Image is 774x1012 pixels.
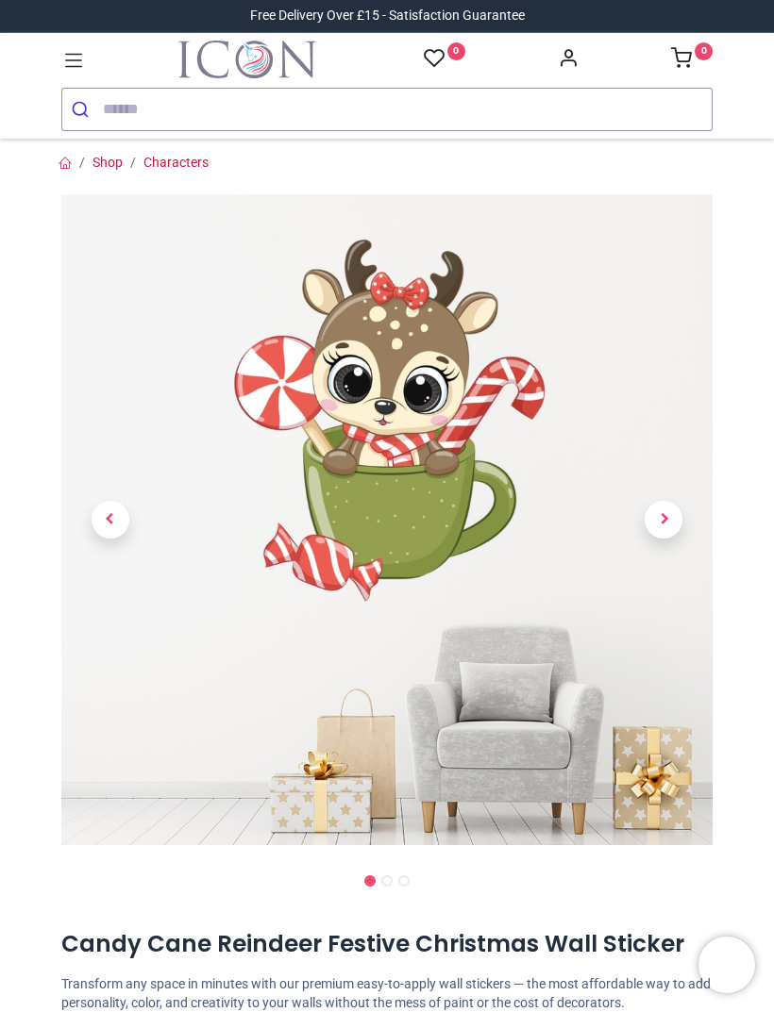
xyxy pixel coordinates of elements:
sup: 0 [695,42,713,60]
a: Previous [61,292,160,748]
a: 0 [424,47,465,71]
p: Transform any space in minutes with our premium easy-to-apply wall stickers — the most affordable... [61,975,713,1012]
a: 0 [671,53,713,68]
a: Characters [143,155,209,170]
span: Next [645,501,682,539]
a: Logo of Icon Wall Stickers [178,41,316,78]
button: Submit [62,89,103,130]
sup: 0 [447,42,465,60]
span: Previous [92,501,129,539]
a: Account Info [558,53,579,68]
div: Free Delivery Over £15 - Satisfaction Guarantee [250,7,525,25]
iframe: Brevo live chat [698,937,755,993]
h1: Candy Cane Reindeer Festive Christmas Wall Sticker [61,928,713,960]
a: Shop [93,155,123,170]
img: Icon Wall Stickers [178,41,316,78]
img: Candy Cane Reindeer Festive Christmas Wall Sticker [61,194,713,845]
a: Next [615,292,714,748]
